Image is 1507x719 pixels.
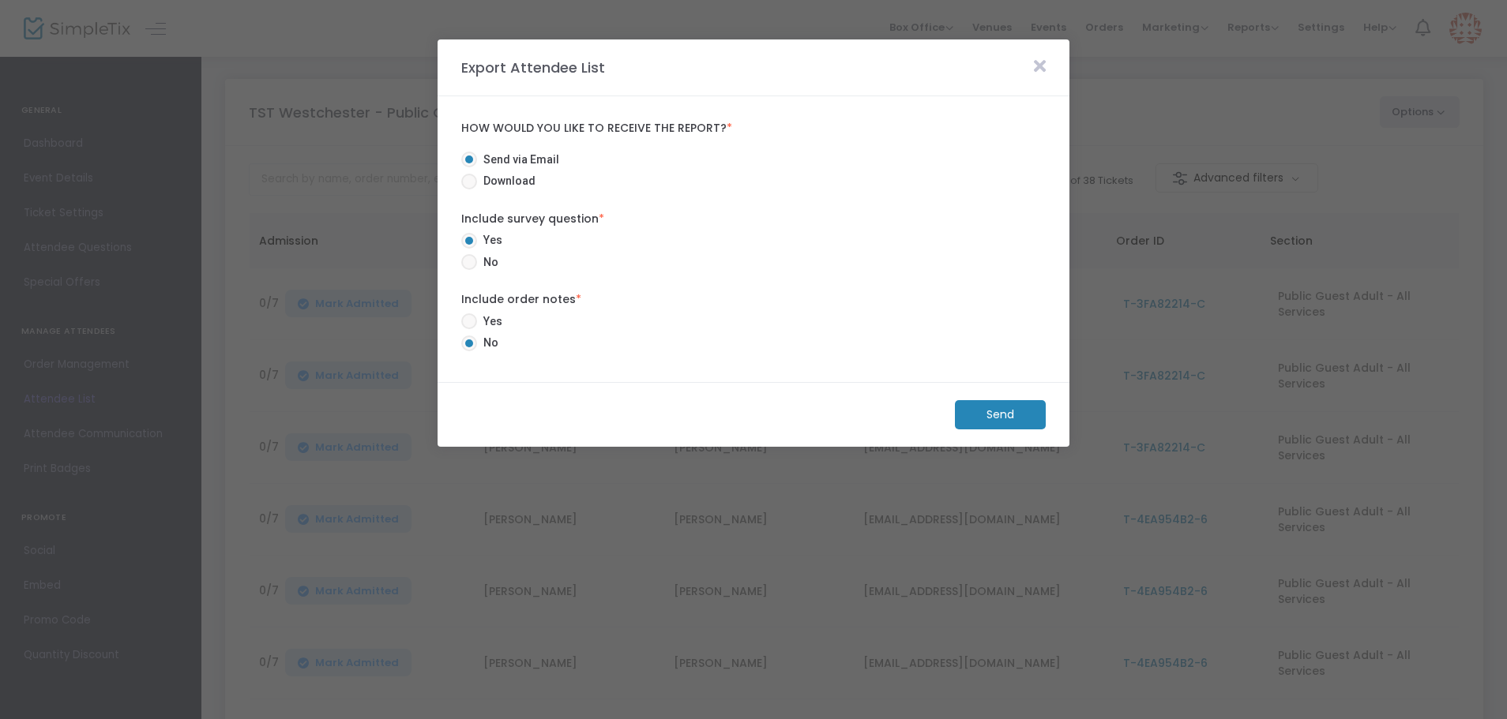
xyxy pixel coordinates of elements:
span: No [477,335,498,351]
m-panel-header: Export Attendee List [438,39,1069,96]
label: Include order notes [461,291,1046,308]
m-panel-title: Export Attendee List [453,57,613,78]
label: How would you like to receive the report? [461,122,1046,136]
span: Yes [477,232,502,249]
span: Yes [477,313,502,330]
span: No [477,254,498,271]
m-button: Send [955,400,1046,429]
span: Send via Email [477,152,559,168]
span: Download [477,173,536,189]
label: Include survey question [461,211,1046,227]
